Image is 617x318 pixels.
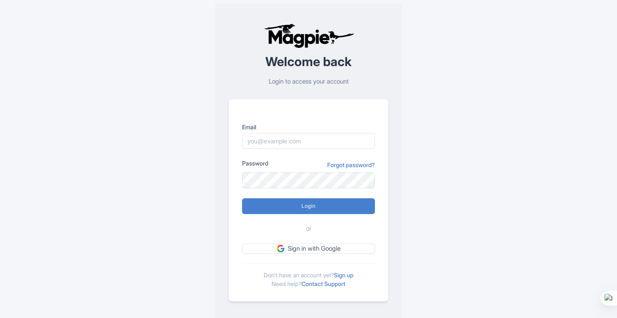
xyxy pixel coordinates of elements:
[229,55,388,69] h2: Welcome back
[327,160,375,169] a: Forgot password?
[262,23,355,48] img: logo-ab69f6fb50320c5b225c76a69d11143b.png
[301,280,345,287] a: Contact Support
[277,245,284,252] img: google.svg
[242,123,375,131] label: Email
[242,244,375,254] a: Sign in with Google
[242,133,375,149] input: you@example.com
[242,198,375,214] input: Login
[229,77,388,86] p: Login to access your account
[242,264,375,288] div: Don't have an account yet? Need help?
[334,271,353,279] a: Sign up
[306,224,311,234] span: or
[242,159,268,168] label: Password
